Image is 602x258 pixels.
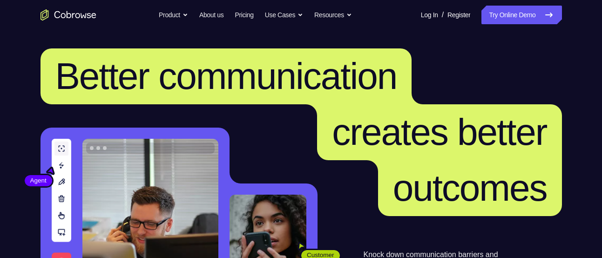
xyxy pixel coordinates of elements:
[421,6,438,24] a: Log In
[314,6,352,24] button: Resources
[235,6,253,24] a: Pricing
[265,6,303,24] button: Use Cases
[199,6,223,24] a: About us
[41,9,96,20] a: Go to the home page
[447,6,470,24] a: Register
[481,6,561,24] a: Try Online Demo
[332,111,547,153] span: creates better
[159,6,188,24] button: Product
[442,9,444,20] span: /
[393,167,547,209] span: outcomes
[55,55,397,97] span: Better communication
